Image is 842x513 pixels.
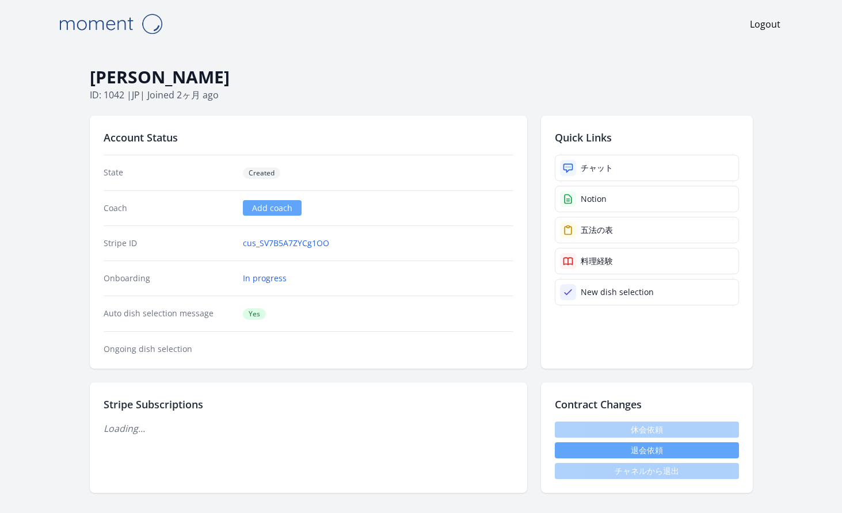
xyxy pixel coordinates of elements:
p: Loading... [104,422,513,435]
div: Notion [581,193,607,205]
a: Notion [555,186,739,212]
img: Moment [53,9,168,39]
h1: [PERSON_NAME] [90,66,753,88]
h2: Contract Changes [555,396,739,412]
dt: State [104,167,234,179]
span: Created [243,167,280,179]
span: 休会依頼 [555,422,739,438]
h2: Stripe Subscriptions [104,396,513,412]
a: Add coach [243,200,302,216]
span: jp [132,89,140,101]
dt: Onboarding [104,273,234,284]
a: 五法の表 [555,217,739,243]
dt: Ongoing dish selection [104,343,234,355]
span: チャネルから退出 [555,463,739,479]
dt: Stripe ID [104,238,234,249]
a: In progress [243,273,287,284]
h2: Quick Links [555,129,739,146]
a: 料理経験 [555,248,739,274]
p: ID: 1042 | | Joined 2ヶ月 ago [90,88,753,102]
div: New dish selection [581,286,654,298]
div: 料理経験 [581,255,613,267]
span: Yes [243,308,266,320]
button: 退会依頼 [555,442,739,458]
dt: Auto dish selection message [104,308,234,320]
dt: Coach [104,202,234,214]
a: New dish selection [555,279,739,305]
div: チャット [581,162,613,174]
a: チャット [555,155,739,181]
h2: Account Status [104,129,513,146]
a: cus_SV7B5A7ZYCg1OO [243,238,329,249]
div: 五法の表 [581,224,613,236]
a: Logout [750,17,780,31]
